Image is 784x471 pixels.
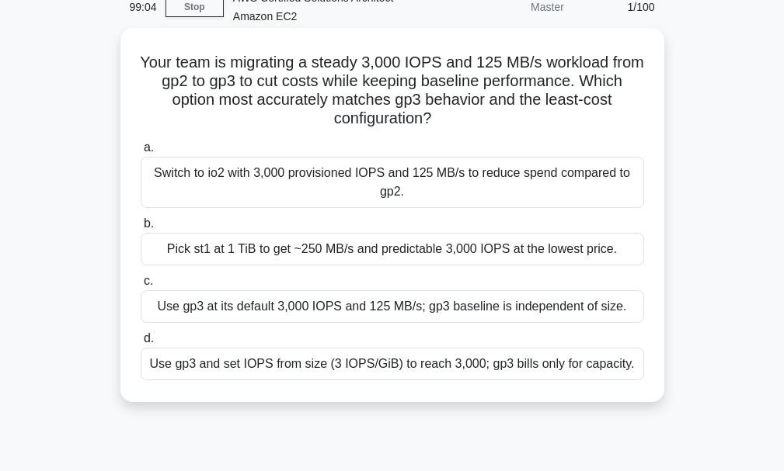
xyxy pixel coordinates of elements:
div: Use gp3 and set IOPS from size (3 IOPS/GiB) to reach 3,000; gp3 bills only for capacity. [141,348,644,380]
span: d. [144,331,154,345]
div: Use gp3 at its default 3,000 IOPS and 125 MB/s; gp3 baseline is independent of size. [141,290,644,323]
h5: Your team is migrating a steady 3,000 IOPS and 125 MB/s workload from gp2 to gp3 to cut costs whi... [139,53,646,129]
span: b. [144,216,154,230]
span: a. [144,140,154,154]
div: Switch to io2 with 3,000 provisioned IOPS and 125 MB/s to reduce spend compared to gp2. [141,157,644,208]
span: c. [144,274,153,287]
div: Pick st1 at 1 TiB to get ~250 MB/s and predictable 3,000 IOPS at the lowest price. [141,233,644,265]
